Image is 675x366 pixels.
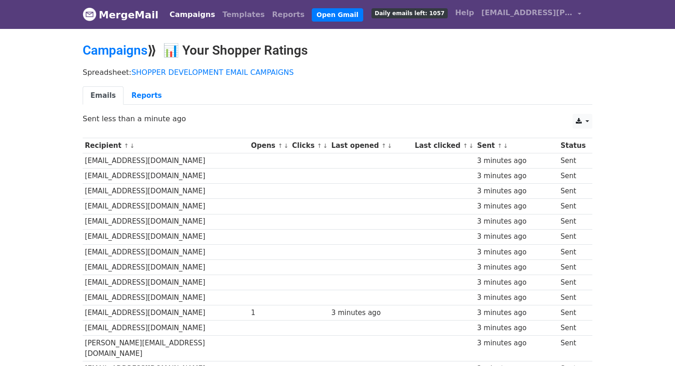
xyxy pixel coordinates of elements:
a: Emails [83,86,124,105]
a: MergeMail [83,5,158,24]
td: Sent [558,259,588,275]
td: Sent [558,336,588,361]
div: 3 minutes ago [477,262,556,273]
th: Last clicked [412,138,475,153]
td: [EMAIL_ADDRESS][DOMAIN_NAME] [83,229,249,244]
td: [EMAIL_ADDRESS][DOMAIN_NAME] [83,305,249,321]
img: MergeMail logo [83,7,96,21]
div: 3 minutes ago [477,247,556,258]
div: 3 minutes ago [331,308,410,318]
a: Campaigns [166,6,219,24]
th: Sent [475,138,558,153]
span: [EMAIL_ADDRESS][PERSON_NAME][DOMAIN_NAME] [481,7,573,18]
a: ↓ [503,142,508,149]
a: Templates [219,6,268,24]
td: Sent [558,290,588,305]
td: Sent [558,214,588,229]
a: Reports [269,6,309,24]
a: ↑ [124,142,129,149]
a: Campaigns [83,43,147,58]
span: Daily emails left: 1057 [371,8,448,18]
td: Sent [558,229,588,244]
td: [EMAIL_ADDRESS][DOMAIN_NAME] [83,214,249,229]
p: Spreadsheet: [83,68,592,77]
a: ↑ [381,142,386,149]
div: 1 [251,308,287,318]
a: ↑ [278,142,283,149]
a: Daily emails left: 1057 [368,4,451,22]
a: ↓ [323,142,328,149]
th: Status [558,138,588,153]
p: Sent less than a minute ago [83,114,592,124]
div: 3 minutes ago [477,308,556,318]
td: [PERSON_NAME][EMAIL_ADDRESS][DOMAIN_NAME] [83,336,249,361]
td: Sent [558,321,588,336]
td: [EMAIL_ADDRESS][DOMAIN_NAME] [83,290,249,305]
td: [EMAIL_ADDRESS][DOMAIN_NAME] [83,321,249,336]
a: ↑ [317,142,322,149]
a: ↓ [284,142,289,149]
div: 3 minutes ago [477,156,556,166]
th: Recipient [83,138,249,153]
div: 3 minutes ago [477,201,556,212]
a: ↓ [469,142,474,149]
td: [EMAIL_ADDRESS][DOMAIN_NAME] [83,259,249,275]
a: [EMAIL_ADDRESS][PERSON_NAME][DOMAIN_NAME] [478,4,585,25]
td: [EMAIL_ADDRESS][DOMAIN_NAME] [83,199,249,214]
div: 3 minutes ago [477,293,556,303]
td: [EMAIL_ADDRESS][DOMAIN_NAME] [83,275,249,290]
a: ↓ [129,142,135,149]
th: Opens [249,138,290,153]
td: Sent [558,244,588,259]
a: ↑ [497,142,502,149]
h2: ⟫ 📊 Your Shopper Ratings [83,43,592,58]
td: [EMAIL_ADDRESS][DOMAIN_NAME] [83,244,249,259]
td: [EMAIL_ADDRESS][DOMAIN_NAME] [83,169,249,184]
a: Open Gmail [312,8,363,22]
div: 3 minutes ago [477,186,556,197]
td: Sent [558,305,588,321]
th: Last opened [329,138,413,153]
td: Sent [558,184,588,199]
div: 3 minutes ago [477,277,556,288]
a: Help [451,4,478,22]
a: ↓ [387,142,392,149]
div: 3 minutes ago [477,338,556,349]
td: Sent [558,275,588,290]
th: Clicks [290,138,329,153]
div: 3 minutes ago [477,231,556,242]
div: 3 minutes ago [477,216,556,227]
td: Sent [558,153,588,169]
a: SHOPPER DEVELOPMENT EMAIL CAMPAIGNS [131,68,294,77]
div: 3 minutes ago [477,323,556,333]
td: [EMAIL_ADDRESS][DOMAIN_NAME] [83,153,249,169]
a: Reports [124,86,169,105]
a: ↑ [463,142,468,149]
td: [EMAIL_ADDRESS][DOMAIN_NAME] [83,184,249,199]
td: Sent [558,169,588,184]
td: Sent [558,199,588,214]
div: 3 minutes ago [477,171,556,181]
